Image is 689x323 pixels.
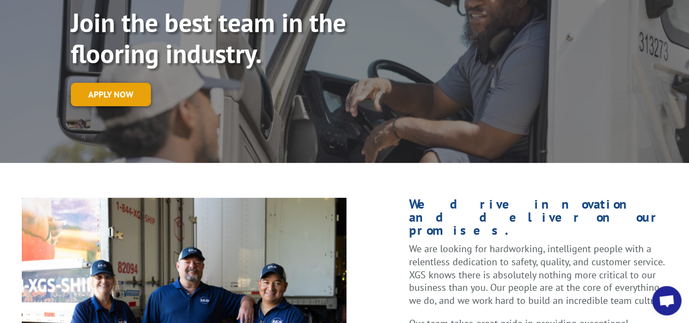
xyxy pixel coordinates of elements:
[71,5,346,71] strong: Join the best team in the flooring industry.
[409,198,667,242] h1: We drive innovation and deliver on our promises.
[652,286,681,315] a: Open chat
[409,242,667,317] p: We are looking for hardworking, intelligent people with a relentless dedication to safety, qualit...
[71,83,151,106] a: Apply now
